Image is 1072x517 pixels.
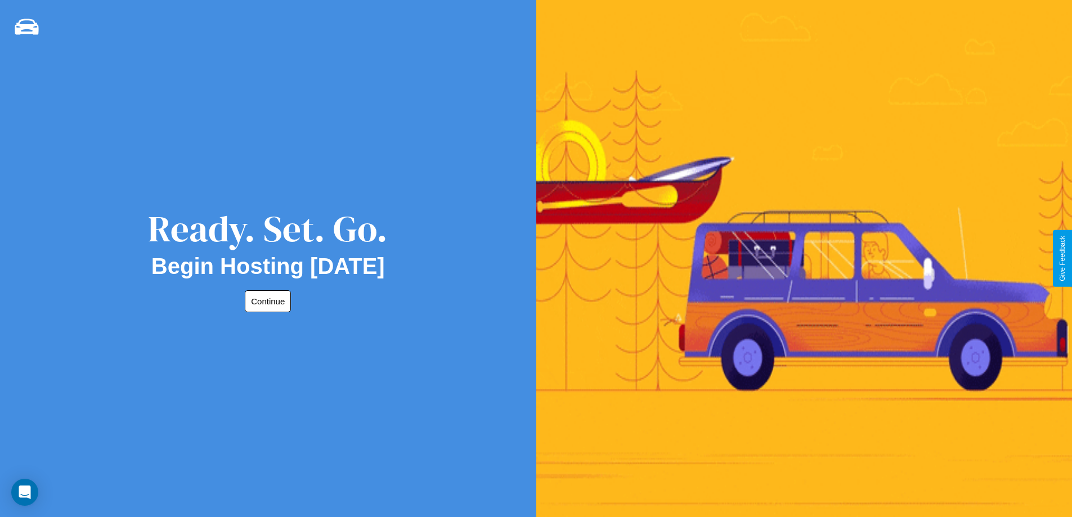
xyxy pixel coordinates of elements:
[1058,236,1066,281] div: Give Feedback
[148,204,388,254] div: Ready. Set. Go.
[245,290,291,312] button: Continue
[11,479,38,506] div: Open Intercom Messenger
[151,254,385,279] h2: Begin Hosting [DATE]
